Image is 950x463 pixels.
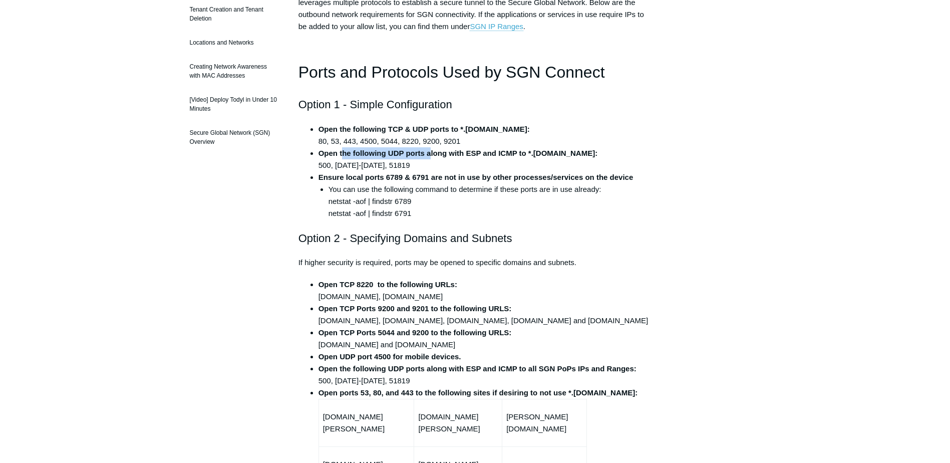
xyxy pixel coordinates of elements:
strong: Open the following UDP ports along with ESP and ICMP to *.[DOMAIN_NAME]: [319,149,598,157]
li: [DOMAIN_NAME], [DOMAIN_NAME], [DOMAIN_NAME], [DOMAIN_NAME] and [DOMAIN_NAME] [319,303,652,327]
h1: Ports and Protocols Used by SGN Connect [298,60,652,85]
a: Creating Network Awareness with MAC Addresses [185,57,283,85]
li: 80, 53, 443, 4500, 5044, 8220, 9200, 9201 [319,123,652,147]
a: [Video] Deploy Todyl in Under 10 Minutes [185,90,283,118]
a: Locations and Networks [185,33,283,52]
h2: Option 1 - Simple Configuration [298,96,652,113]
li: [DOMAIN_NAME], [DOMAIN_NAME] [319,279,652,303]
p: [PERSON_NAME][DOMAIN_NAME] [506,411,582,435]
td: [DOMAIN_NAME][PERSON_NAME] [319,399,414,446]
strong: Open the following UDP ports along with ESP and ICMP to all SGN PoPs IPs and Ranges: [319,364,637,373]
p: [DOMAIN_NAME][PERSON_NAME] [418,411,498,435]
li: [DOMAIN_NAME] and [DOMAIN_NAME] [319,327,652,351]
strong: Open the following TCP & UDP ports to *.[DOMAIN_NAME]: [319,125,530,133]
strong: Ensure local ports 6789 & 6791 are not in use by other processes/services on the device [319,173,634,181]
li: 500, [DATE]-[DATE], 51819 [319,147,652,171]
strong: Open TCP Ports 5044 and 9200 to the following URLS: [319,328,512,337]
a: SGN IP Ranges [470,22,523,31]
strong: Open ports 53, 80, and 443 to the following sites if desiring to not use *.[DOMAIN_NAME]: [319,388,638,397]
h2: Option 2 - Specifying Domains and Subnets [298,229,652,247]
p: If higher security is required, ports may be opened to specific domains and subnets. [298,257,652,269]
li: 500, [DATE]-[DATE], 51819 [319,363,652,387]
a: Secure Global Network (SGN) Overview [185,123,283,151]
strong: Open TCP 8220 to the following URLs: [319,280,457,289]
li: You can use the following command to determine if these ports are in use already: netstat -aof | ... [329,183,652,219]
strong: Open TCP Ports 9200 and 9201 to the following URLS: [319,304,512,313]
strong: Open UDP port 4500 for mobile devices. [319,352,461,361]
